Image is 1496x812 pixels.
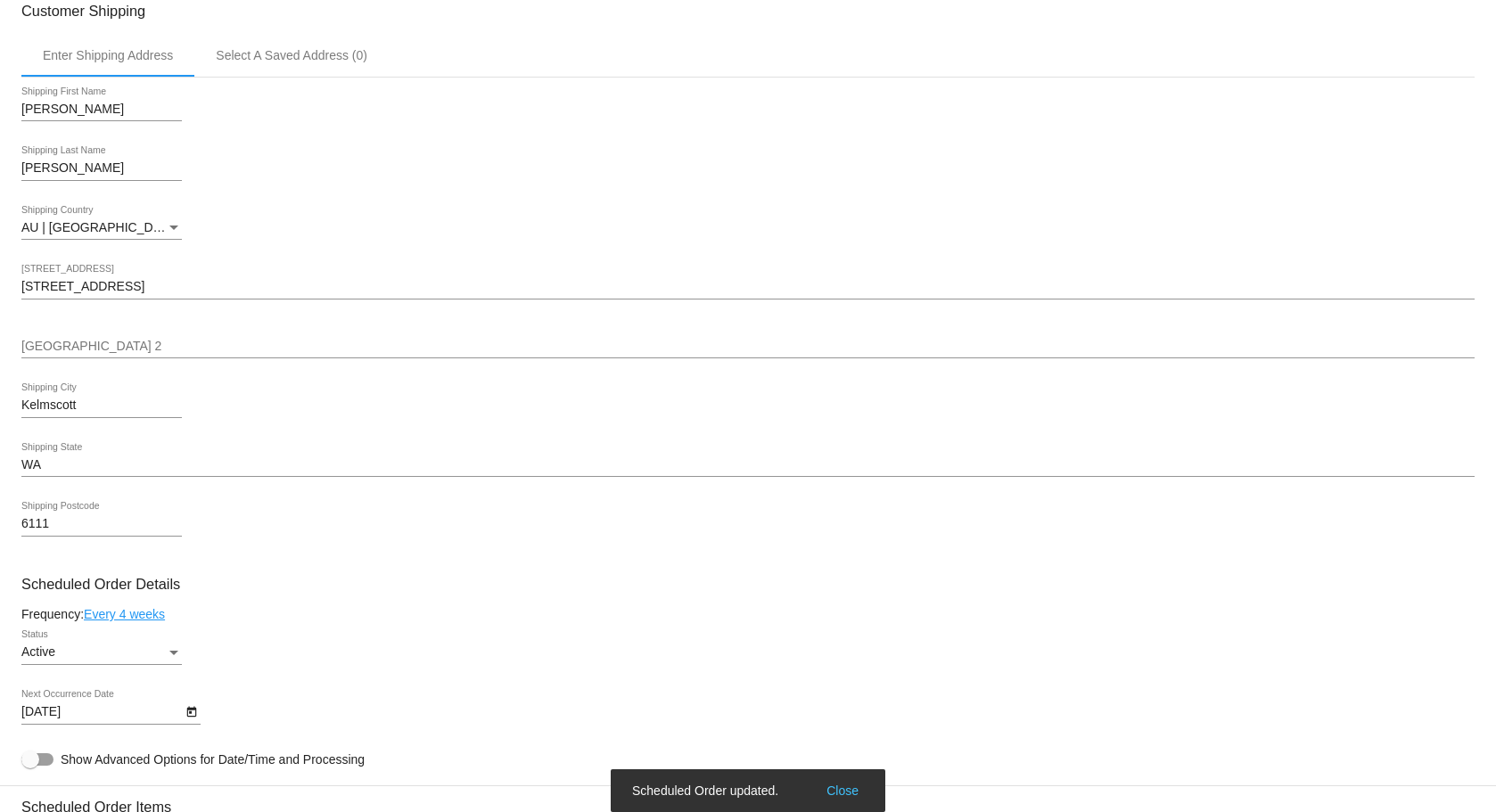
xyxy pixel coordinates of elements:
span: Active [21,644,55,659]
input: Shipping Postcode [21,517,182,531]
div: Enter Shipping Address [43,48,173,62]
input: Shipping State [21,458,1475,472]
h3: Customer Shipping [21,3,1475,20]
mat-select: Status [21,645,182,660]
a: Every 4 weeks [84,607,165,621]
div: Select A Saved Address (0) [216,48,367,62]
h3: Scheduled Order Details [21,576,1475,593]
div: Frequency: [21,607,1475,621]
input: Shipping First Name [21,103,182,117]
mat-select: Shipping Country [21,221,182,235]
input: Shipping City [21,398,182,413]
span: Show Advanced Options for Date/Time and Processing [61,750,365,768]
input: Next Occurrence Date [21,705,182,719]
button: Open calendar [182,701,201,720]
span: AU | [GEOGRAPHIC_DATA] [21,220,179,234]
input: Shipping Last Name [21,161,182,176]
input: Shipping Street 1 [21,280,1475,294]
input: Shipping Street 2 [21,340,1475,354]
button: Close [821,782,864,800]
simple-snack-bar: Scheduled Order updated. [632,782,864,800]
